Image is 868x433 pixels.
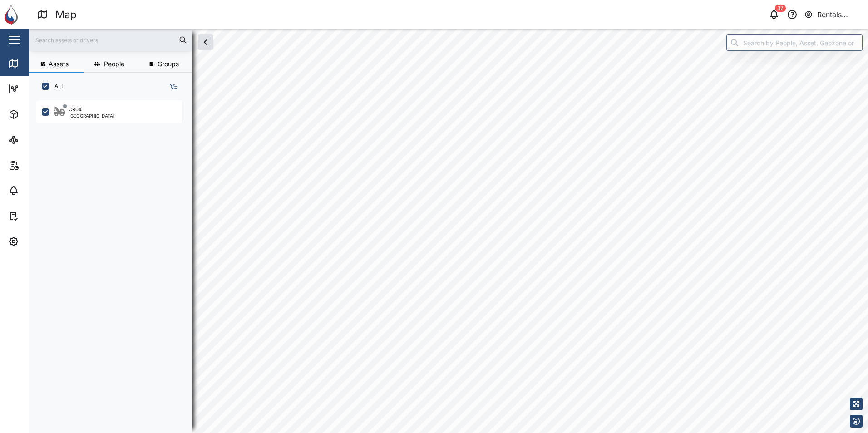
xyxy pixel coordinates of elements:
div: grid [36,97,192,426]
span: Assets [49,61,69,67]
div: Sites [24,135,45,145]
div: Settings [24,236,56,246]
div: 37 [775,5,786,12]
span: People [104,61,124,67]
img: Main Logo [5,5,25,25]
input: Search assets or drivers [35,33,187,47]
div: Rentals Manager [817,9,860,20]
div: CR04 [69,106,82,113]
div: Assets [24,109,52,119]
span: Groups [158,61,179,67]
label: ALL [49,83,64,90]
div: Map [24,59,44,69]
input: Search by People, Asset, Geozone or Place [726,34,863,51]
canvas: Map [29,29,868,433]
div: Alarms [24,186,52,196]
div: Tasks [24,211,49,221]
div: Reports [24,160,54,170]
div: Dashboard [24,84,64,94]
button: Rentals Manager [804,8,861,21]
div: Map [55,7,77,23]
div: [GEOGRAPHIC_DATA] [69,113,115,118]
